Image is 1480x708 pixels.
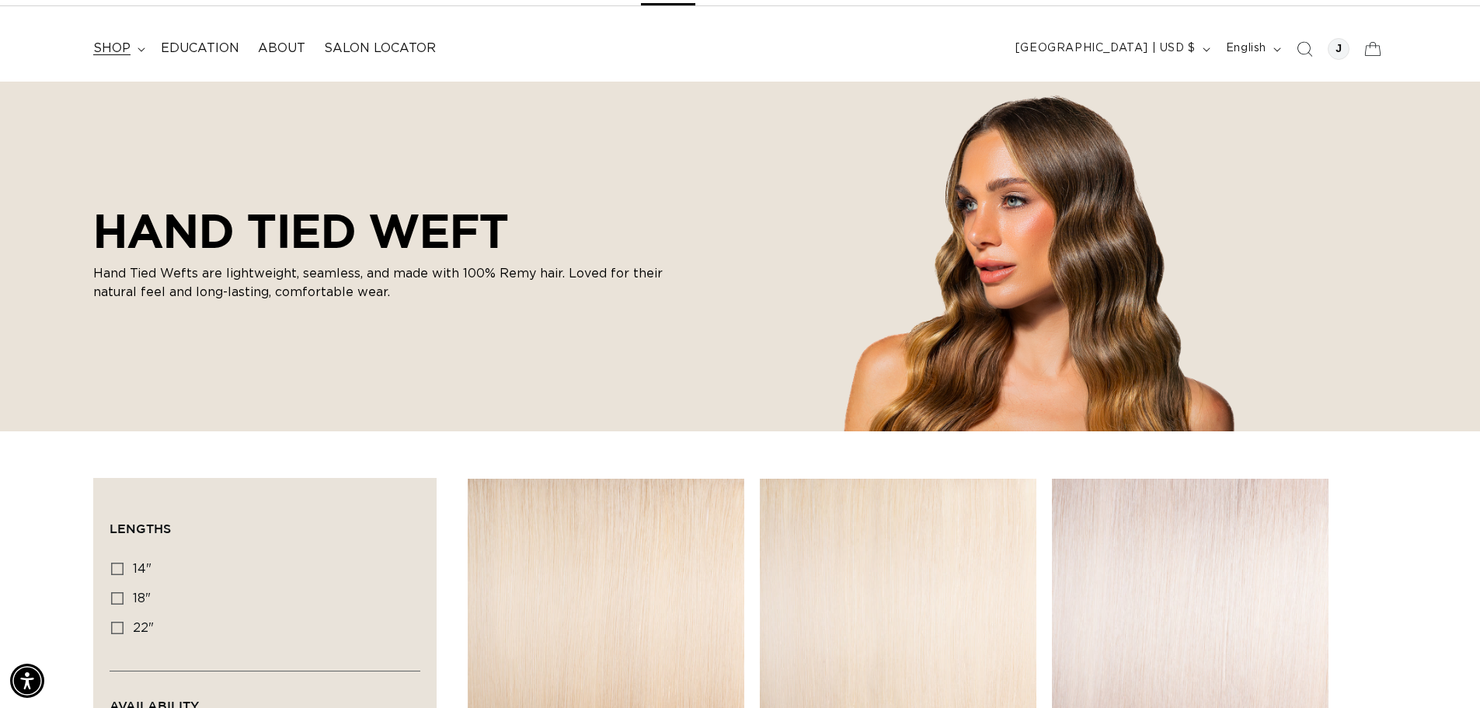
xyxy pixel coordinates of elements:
a: Salon Locator [315,31,445,66]
span: shop [93,40,131,57]
summary: Lengths (0 selected) [110,494,420,550]
span: [GEOGRAPHIC_DATA] | USD $ [1015,40,1196,57]
span: About [258,40,305,57]
div: Accessibility Menu [10,664,44,698]
iframe: Chat Widget [1402,633,1480,708]
a: Education [151,31,249,66]
span: Lengths [110,521,171,535]
span: English [1226,40,1266,57]
span: Education [161,40,239,57]
button: English [1217,34,1287,64]
button: [GEOGRAPHIC_DATA] | USD $ [1006,34,1217,64]
h2: HAND TIED WEFT [93,204,684,258]
span: 18" [133,592,151,605]
a: About [249,31,315,66]
span: Salon Locator [324,40,436,57]
summary: Search [1287,32,1322,66]
span: 22" [133,622,154,634]
p: Hand Tied Wefts are lightweight, seamless, and made with 100% Remy hair. Loved for their natural ... [93,264,684,302]
span: 14" [133,563,151,575]
summary: shop [84,31,151,66]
